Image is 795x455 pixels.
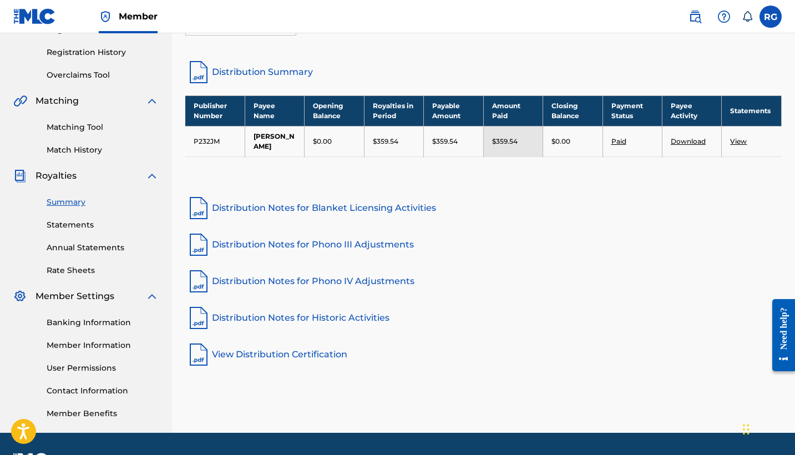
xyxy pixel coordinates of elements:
a: Distribution Notes for Historic Activities [185,305,782,331]
td: P232JM [185,126,245,156]
div: Help [713,6,735,28]
a: View Distribution Certification [185,341,782,368]
iframe: Resource Center [764,288,795,383]
img: Top Rightsholder [99,10,112,23]
a: Paid [611,137,626,145]
th: Amount Paid [483,95,543,126]
th: Payment Status [602,95,662,126]
a: Rate Sheets [47,265,159,276]
p: $359.54 [373,136,398,146]
a: Distribution Notes for Phono IV Adjustments [185,268,782,295]
a: Registration History [47,47,159,58]
td: [PERSON_NAME] [245,126,304,156]
a: Match History [47,144,159,156]
th: Royalties in Period [364,95,423,126]
p: $359.54 [432,136,458,146]
img: distribution-summary-pdf [185,59,212,85]
th: Statements [722,95,782,126]
span: Member [119,10,158,23]
a: Matching Tool [47,122,159,133]
img: pdf [185,305,212,331]
div: Drag [743,413,750,446]
a: Member Information [47,340,159,351]
p: $0.00 [551,136,570,146]
a: Contact Information [47,385,159,397]
a: Distribution Notes for Phono III Adjustments [185,231,782,258]
img: pdf [185,195,212,221]
th: Payee Activity [662,95,722,126]
img: search [688,10,702,23]
img: pdf [185,341,212,368]
a: Distribution Notes for Blanket Licensing Activities [185,195,782,221]
img: MLC Logo [13,8,56,24]
img: pdf [185,268,212,295]
span: Member Settings [36,290,114,303]
th: Opening Balance [305,95,364,126]
div: Notifications [742,11,753,22]
img: expand [145,94,159,108]
th: Payee Name [245,95,304,126]
img: help [717,10,731,23]
th: Publisher Number [185,95,245,126]
p: $359.54 [492,136,518,146]
span: Royalties [36,169,77,183]
img: Royalties [13,169,27,183]
a: Public Search [684,6,706,28]
div: User Menu [759,6,782,28]
a: Download [671,137,706,145]
iframe: Chat Widget [740,402,795,455]
th: Closing Balance [543,95,602,126]
a: Distribution Summary [185,59,782,85]
a: Member Benefits [47,408,159,419]
a: Overclaims Tool [47,69,159,81]
p: $0.00 [313,136,332,146]
a: Banking Information [47,317,159,328]
a: View [730,137,747,145]
a: Summary [47,196,159,208]
a: Annual Statements [47,242,159,254]
img: pdf [185,231,212,258]
th: Payable Amount [424,95,483,126]
img: Matching [13,94,27,108]
img: Member Settings [13,290,27,303]
img: expand [145,290,159,303]
a: Statements [47,219,159,231]
a: User Permissions [47,362,159,374]
img: expand [145,169,159,183]
span: Matching [36,94,79,108]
